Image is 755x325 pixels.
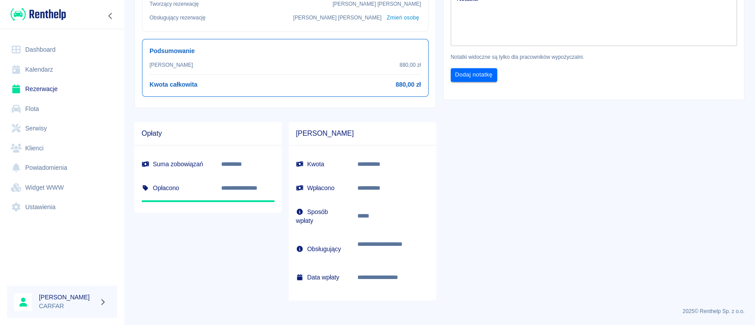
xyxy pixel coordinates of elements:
[451,68,497,82] button: Dodaj notatkę
[296,129,429,138] span: [PERSON_NAME]
[7,178,117,198] a: Widget WWW
[149,46,421,56] h6: Podsumowanie
[134,307,744,315] p: 2025 © Renthelp Sp. z o.o.
[104,10,117,22] button: Zwiń nawigację
[7,119,117,138] a: Serwisy
[7,40,117,60] a: Dashboard
[7,138,117,158] a: Klienci
[142,129,275,138] span: Opłaty
[7,7,66,22] a: Renthelp logo
[142,200,275,202] span: Nadpłata: 0,00 zł
[296,160,343,168] h6: Kwota
[395,80,421,89] h6: 880,00 zł
[7,99,117,119] a: Flota
[7,60,117,80] a: Kalendarz
[149,14,206,22] p: Obsługujący rezerwację
[385,11,421,24] button: Zmień osobę
[149,61,193,69] p: [PERSON_NAME]
[399,61,421,69] p: 880,00 zł
[7,79,117,99] a: Rezerwacje
[296,273,343,282] h6: Data wpłaty
[149,80,197,89] h6: Kwota całkowita
[293,14,382,22] p: [PERSON_NAME] [PERSON_NAME]
[7,197,117,217] a: Ustawienia
[451,53,737,61] p: Notatki widoczne są tylko dla pracowników wypożyczalni.
[296,207,343,225] h6: Sposób wpłaty
[142,160,207,168] h6: Suma zobowiązań
[39,302,96,311] p: CARFAR
[11,7,66,22] img: Renthelp logo
[7,158,117,178] a: Powiadomienia
[142,184,207,192] h6: Opłacono
[296,245,343,253] h6: Obsługujący
[39,293,96,302] h6: [PERSON_NAME]
[296,184,343,192] h6: Wpłacono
